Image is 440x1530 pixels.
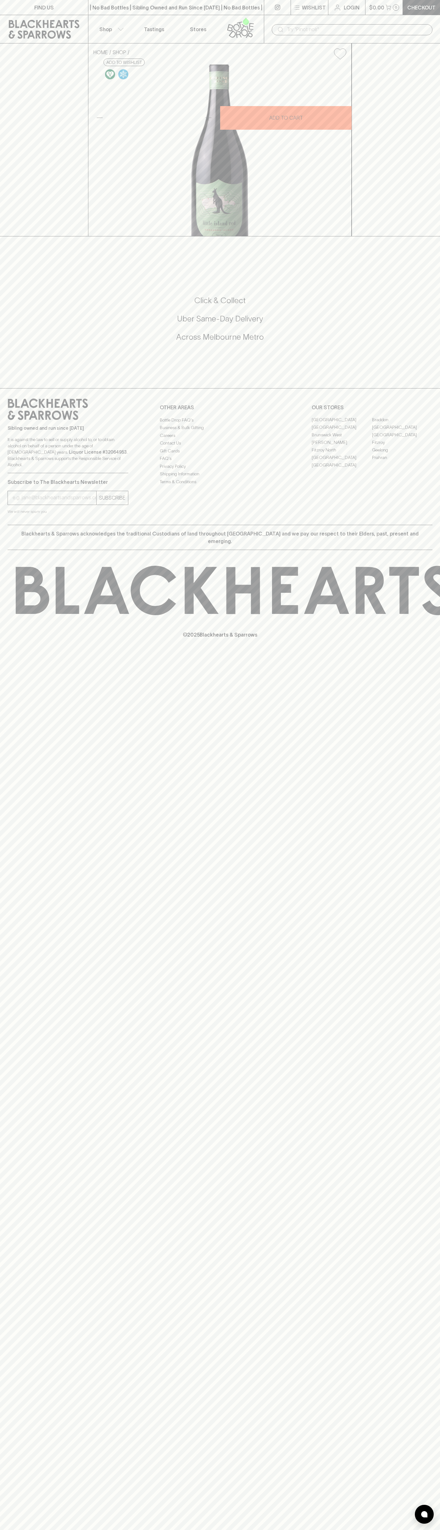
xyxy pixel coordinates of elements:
[99,25,112,33] p: Shop
[160,478,281,485] a: Terms & Conditions
[407,4,436,11] p: Checkout
[344,4,359,11] p: Login
[103,59,145,66] button: Add to wishlist
[372,454,432,462] a: Prahran
[160,447,281,455] a: Gift Cards
[160,462,281,470] a: Privacy Policy
[8,270,432,376] div: Call to action block
[372,439,432,446] a: Fitzroy
[8,478,128,486] p: Subscribe to The Blackhearts Newsletter
[312,424,372,431] a: [GEOGRAPHIC_DATA]
[160,455,281,462] a: FAQ's
[369,4,384,11] p: $0.00
[372,446,432,454] a: Geelong
[421,1511,427,1517] img: bubble-icon
[8,508,128,515] p: We will never spam you
[312,462,372,469] a: [GEOGRAPHIC_DATA]
[88,15,132,43] button: Shop
[69,450,127,455] strong: Liquor License #32064953
[118,69,128,79] img: Chilled Red
[8,295,432,306] h5: Click & Collect
[312,439,372,446] a: [PERSON_NAME]
[117,68,130,81] a: Wonderful as is, but a slight chill will enhance the aromatics and give it a beautiful crunch.
[132,15,176,43] a: Tastings
[8,332,432,342] h5: Across Melbourne Metro
[220,106,352,130] button: ADD TO CART
[97,491,128,505] button: SUBSCRIBE
[88,65,351,236] img: 41212.png
[160,416,281,424] a: Bottle Drop FAQ's
[312,454,372,462] a: [GEOGRAPHIC_DATA]
[372,424,432,431] a: [GEOGRAPHIC_DATA]
[13,493,96,503] input: e.g. jane@blackheartsandsparrows.com.au
[8,425,128,431] p: Sibling owned and run since [DATE]
[160,470,281,478] a: Shipping Information
[190,25,206,33] p: Stores
[395,6,397,9] p: 0
[312,404,432,411] p: OUR STORES
[160,439,281,447] a: Contact Us
[287,25,427,35] input: Try "Pinot noir"
[8,314,432,324] h5: Uber Same-Day Delivery
[160,432,281,439] a: Careers
[312,416,372,424] a: [GEOGRAPHIC_DATA]
[176,15,220,43] a: Stores
[302,4,326,11] p: Wishlist
[113,49,126,55] a: SHOP
[160,404,281,411] p: OTHER AREAS
[331,46,349,62] button: Add to wishlist
[312,446,372,454] a: Fitzroy North
[8,436,128,468] p: It is against the law to sell or supply alcohol to, or to obtain alcohol on behalf of a person un...
[12,530,428,545] p: Blackhearts & Sparrows acknowledges the traditional Custodians of land throughout [GEOGRAPHIC_DAT...
[93,49,108,55] a: HOME
[372,416,432,424] a: Braddon
[312,431,372,439] a: Brunswick West
[34,4,54,11] p: FIND US
[99,494,125,501] p: SUBSCRIBE
[372,431,432,439] a: [GEOGRAPHIC_DATA]
[105,69,115,79] img: Vegan
[269,114,303,122] p: ADD TO CART
[160,424,281,432] a: Business & Bulk Gifting
[103,68,117,81] a: Made without the use of any animal products.
[144,25,164,33] p: Tastings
